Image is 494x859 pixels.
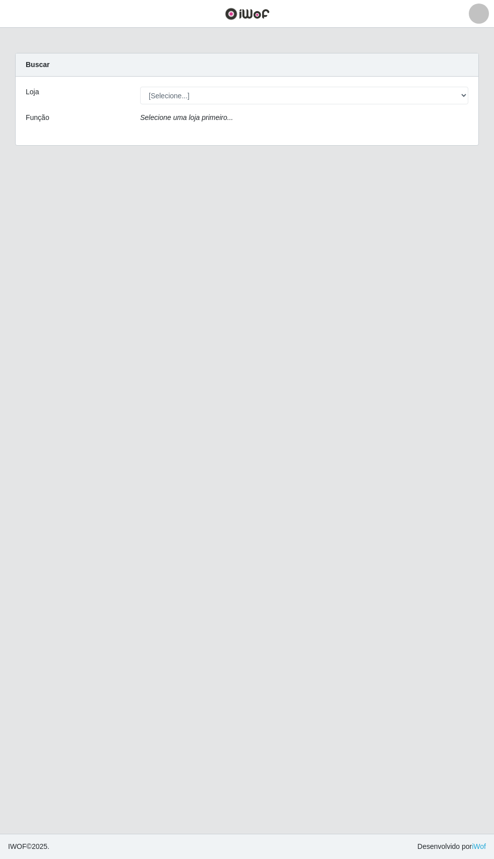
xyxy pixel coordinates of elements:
[225,8,270,20] img: CoreUI Logo
[26,112,49,123] label: Função
[140,113,233,121] i: Selecione uma loja primeiro...
[472,842,486,850] a: iWof
[417,841,486,852] span: Desenvolvido por
[26,60,49,69] strong: Buscar
[26,87,39,97] label: Loja
[8,842,27,850] span: IWOF
[8,841,49,852] span: © 2025 .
